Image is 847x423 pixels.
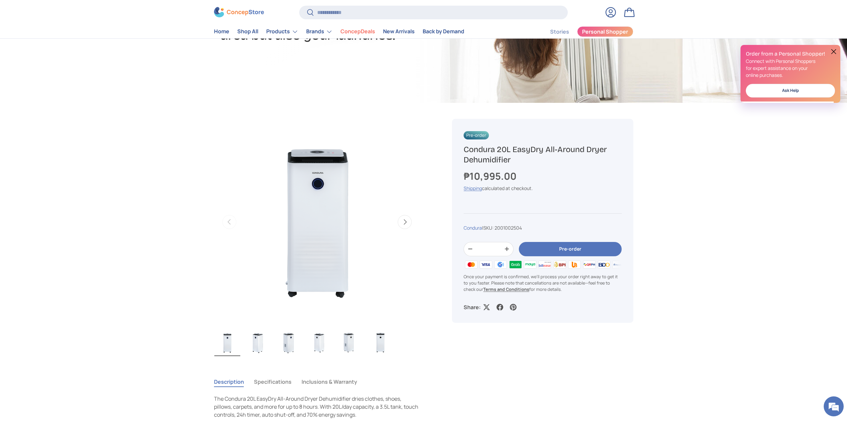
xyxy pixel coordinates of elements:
[214,25,229,38] a: Home
[464,185,482,191] a: Shipping
[214,7,264,18] img: ConcepStore
[483,286,529,292] a: Terms and Conditions
[464,260,478,270] img: master
[464,185,621,192] div: calculated at checkout.
[383,25,415,38] a: New Arrivals
[597,260,611,270] img: bdo
[423,25,464,38] a: Back by Demand
[567,260,582,270] img: ubp
[464,144,621,165] h1: Condura 20L EasyDry All-Around Dryer Dehumidifier
[482,225,522,231] span: |
[39,84,92,151] span: We're online!
[464,131,489,139] span: Pre-order
[577,26,633,37] a: Personal Shopper
[582,260,596,270] img: qrph
[746,58,835,79] p: Connect with Personal Shoppers for expert assistance on your online purchases.
[746,84,835,98] a: Ask Help
[493,260,508,270] img: gcash
[245,329,271,356] img: condura-easy-dry-dehumidifier-left-side-view-concepstore.ph
[464,225,482,231] a: Condura
[214,25,464,38] nav: Primary
[214,395,418,418] span: The Condura 20L EasyDry All-Around Dryer Dehumidifier dries clothes, shoes, pillows, carpets, and...
[306,329,332,356] img: condura-easy-dry-dehumidifier-full-left-side-view-concepstore-dot-ph
[367,329,393,356] img: https://concepstore.ph/products/condura-easydry-all-around-dryer-dehumidifier-20l
[508,260,523,270] img: grabpay
[214,329,240,356] img: condura-easy-dry-dehumidifier-full-view-concepstore.ph
[237,25,258,38] a: Shop All
[464,274,621,293] p: Once your payment is confirmed, we'll process your order right away to get it to you faster. Plea...
[519,242,621,256] button: Pre-order
[523,260,537,270] img: maya
[495,225,522,231] span: 2001002504
[537,260,552,270] img: billease
[550,25,569,38] a: Stories
[302,25,336,38] summary: Brands
[276,329,302,356] img: condura-easy-dry-dehumidifier-right-side-view-concepstore
[254,374,292,389] button: Specifications
[302,374,357,389] button: Inclusions & Warranty
[35,37,112,46] div: Chat with us now
[534,25,633,38] nav: Secondary
[109,3,125,19] div: Minimize live chat window
[464,169,518,183] strong: ₱10,995.00
[464,303,481,311] p: Share:
[3,182,127,205] textarea: Type your message and hit 'Enter'
[483,225,494,231] span: SKU:
[582,29,628,35] span: Personal Shopper
[746,50,835,58] h2: Order from a Personal Shopper!
[262,25,302,38] summary: Products
[552,260,567,270] img: bpi
[340,25,375,38] a: ConcepDeals
[337,329,363,356] img: condura-easy-dry-dehumidifier-full-right-side-view-condura-philippines
[214,119,420,358] media-gallery: Gallery Viewer
[611,260,626,270] img: metrobank
[479,260,493,270] img: visa
[214,374,244,389] button: Description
